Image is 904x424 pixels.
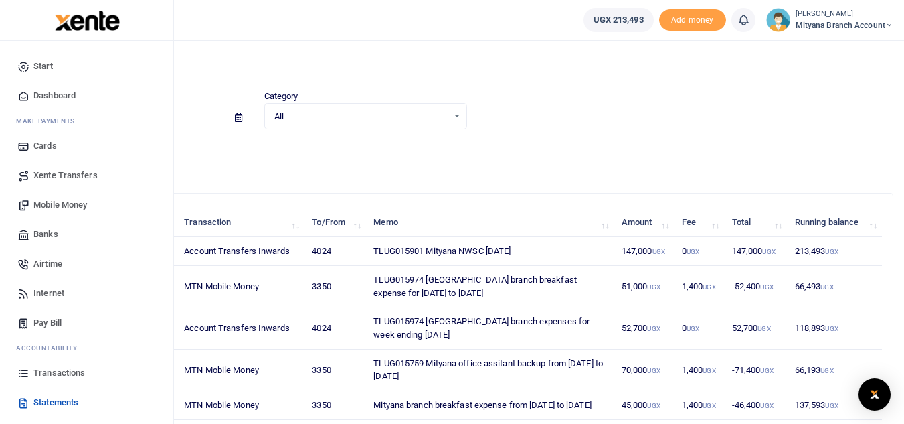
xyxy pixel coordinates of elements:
td: Mityana branch breakfast expense from [DATE] to [DATE] [366,391,614,420]
td: 3350 [304,266,366,307]
td: 1,400 [674,350,725,391]
td: 70,000 [614,350,674,391]
small: UGX [757,325,770,332]
th: Memo: activate to sort column ascending [366,208,614,237]
span: Start [33,60,53,73]
a: Internet [11,279,163,308]
th: Amount: activate to sort column ascending [614,208,674,237]
img: profile-user [766,8,790,32]
td: 4024 [304,237,366,266]
small: UGX [760,283,773,291]
span: Internet [33,287,64,300]
small: UGX [652,248,665,255]
a: profile-user [PERSON_NAME] Mityana Branch Account [766,8,893,32]
td: MTN Mobile Money [177,391,304,420]
td: 51,000 [614,266,674,307]
td: MTN Mobile Money [177,350,304,391]
small: UGX [647,402,660,409]
a: UGX 213,493 [583,8,654,32]
td: 147,000 [725,237,788,266]
td: TLUG015974 [GEOGRAPHIC_DATA] branch expenses for week ending [DATE] [366,307,614,349]
td: 66,193 [788,350,882,391]
td: 4024 [304,307,366,349]
th: Fee: activate to sort column ascending [674,208,725,237]
li: Wallet ballance [578,8,659,32]
small: UGX [647,325,660,332]
span: Transactions [33,366,85,380]
span: Statements [33,396,78,409]
a: Transactions [11,358,163,388]
td: TLUG015759 Mityana office assitant backup from [DATE] to [DATE] [366,350,614,391]
a: Statements [11,388,163,417]
td: Account Transfers Inwards [177,307,304,349]
span: Add money [659,9,726,31]
td: 0 [674,307,725,349]
small: UGX [687,325,699,332]
th: Total: activate to sort column ascending [725,208,788,237]
small: UGX [820,283,833,291]
small: UGX [760,367,773,374]
td: 66,493 [788,266,882,307]
small: UGX [825,402,838,409]
small: UGX [647,283,660,291]
h4: Statements [51,58,893,72]
td: 3350 [304,391,366,420]
a: logo-small logo-large logo-large [54,15,120,25]
small: UGX [647,367,660,374]
td: 118,893 [788,307,882,349]
a: Cards [11,131,163,161]
a: Start [11,52,163,81]
small: UGX [687,248,699,255]
td: TLUG015974 [GEOGRAPHIC_DATA] branch breakfast expense for [DATE] to [DATE] [366,266,614,307]
span: UGX 213,493 [594,13,644,27]
span: Dashboard [33,89,76,102]
span: Airtime [33,257,62,271]
li: Ac [11,338,163,358]
span: Mobile Money [33,198,87,212]
td: 0 [674,237,725,266]
a: Pay Bill [11,308,163,338]
small: UGX [703,283,715,291]
td: 45,000 [614,391,674,420]
span: Cards [33,139,57,153]
small: UGX [703,402,715,409]
small: UGX [820,367,833,374]
span: ake Payments [23,116,75,126]
span: countability [26,343,77,353]
small: UGX [760,402,773,409]
th: Running balance: activate to sort column ascending [788,208,882,237]
td: -46,400 [725,391,788,420]
a: Xente Transfers [11,161,163,190]
li: Toup your wallet [659,9,726,31]
td: TLUG015901 Mityana NWSC [DATE] [366,237,614,266]
span: Mityana Branch Account [796,19,893,31]
small: [PERSON_NAME] [796,9,893,20]
a: Dashboard [11,81,163,111]
td: -71,400 [725,350,788,391]
td: 52,700 [614,307,674,349]
span: Xente Transfers [33,169,98,182]
th: To/From: activate to sort column ascending [304,208,366,237]
td: -52,400 [725,266,788,307]
small: UGX [762,248,775,255]
div: Open Intercom Messenger [858,378,891,411]
td: Account Transfers Inwards [177,237,304,266]
a: Airtime [11,249,163,279]
li: M [11,111,163,131]
td: 137,593 [788,391,882,420]
td: 1,400 [674,266,725,307]
a: Add money [659,14,726,24]
small: UGX [703,367,715,374]
td: 147,000 [614,237,674,266]
a: Banks [11,220,163,249]
span: Pay Bill [33,316,62,330]
small: UGX [825,248,838,255]
td: 213,493 [788,237,882,266]
td: 1,400 [674,391,725,420]
td: 3350 [304,350,366,391]
th: Transaction: activate to sort column ascending [177,208,304,237]
span: Banks [33,228,58,241]
small: UGX [825,325,838,332]
td: 52,700 [725,307,788,349]
button: Close [550,409,564,423]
